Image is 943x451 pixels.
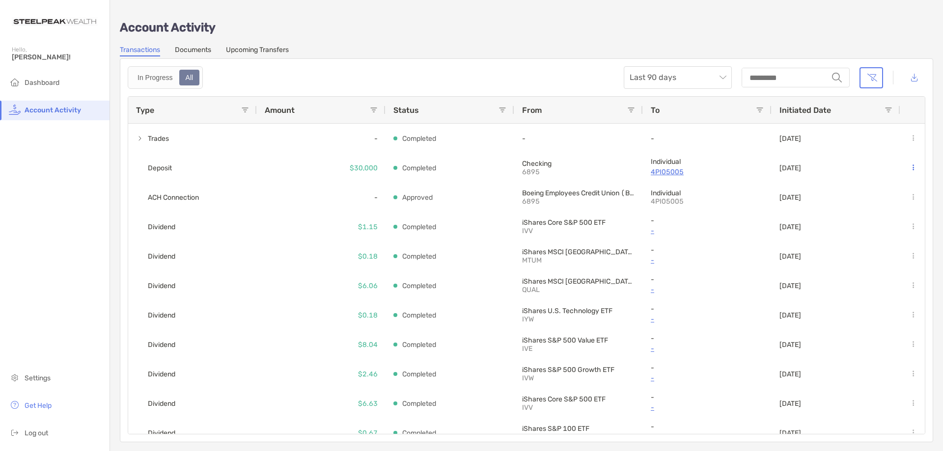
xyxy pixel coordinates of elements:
[257,124,386,153] div: -
[25,374,51,382] span: Settings
[651,166,764,178] a: 4PI05005
[779,341,801,349] p: [DATE]
[12,4,98,39] img: Zoe Logo
[779,429,801,437] p: [DATE]
[402,368,436,380] p: Completed
[128,66,203,89] div: segmented control
[402,191,433,204] p: Approved
[226,46,289,56] a: Upcoming Transfers
[148,425,175,441] span: Dividend
[25,429,48,437] span: Log out
[358,368,378,380] p: $2.46
[402,339,436,351] p: Completed
[651,401,764,414] a: -
[120,46,160,56] a: Transactions
[522,277,635,286] p: iShares MSCI USA Quality Factor ETF
[651,372,764,384] a: -
[779,193,801,202] p: [DATE]
[358,398,378,410] p: $6.63
[779,134,801,143] p: [DATE]
[522,403,591,412] p: IVV
[779,252,801,261] p: [DATE]
[180,71,199,84] div: All
[630,67,726,88] span: Last 90 days
[402,221,436,233] p: Completed
[651,134,764,143] p: -
[402,250,436,263] p: Completed
[358,280,378,292] p: $6.06
[651,189,764,197] p: Individual
[651,313,764,325] a: -
[651,334,764,343] p: -
[522,227,591,235] p: IVV
[860,67,883,88] button: Clear filters
[651,275,764,284] p: -
[522,248,635,256] p: iShares MSCI USA Momentum Factor ETF
[136,106,154,115] span: Type
[651,246,764,254] p: -
[257,183,386,212] div: -
[402,280,436,292] p: Completed
[148,366,175,382] span: Dividend
[25,106,81,114] span: Account Activity
[522,336,635,345] p: iShares S&P 500 Value ETF
[175,46,211,56] a: Documents
[148,248,175,265] span: Dividend
[651,158,764,166] p: Individual
[522,366,635,374] p: iShares S&P 500 Growth ETF
[9,371,21,383] img: settings icon
[148,278,175,294] span: Dividend
[402,398,436,410] p: Completed
[522,433,591,441] p: OEF
[9,399,21,411] img: get-help icon
[148,131,169,147] span: Trades
[25,79,59,87] span: Dashboard
[25,401,52,410] span: Get Help
[651,106,660,115] span: To
[132,71,178,84] div: In Progress
[651,216,764,225] p: -
[120,22,933,34] p: Account Activity
[148,189,199,206] span: ACH Connection
[9,426,21,438] img: logout icon
[651,343,764,355] p: -
[522,159,635,168] p: Checking
[522,345,591,353] p: IVE
[522,189,635,197] p: Boeing Employees Credit Union (BECU) - Personal Online Banking
[402,427,436,439] p: Completed
[522,307,635,315] p: iShares U.S. Technology ETF
[522,168,591,176] p: 6895
[265,106,295,115] span: Amount
[402,309,436,321] p: Completed
[779,311,801,319] p: [DATE]
[522,256,591,265] p: MTUM
[832,73,842,82] img: input icon
[779,223,801,231] p: [DATE]
[12,53,104,61] span: [PERSON_NAME]!
[402,162,436,174] p: Completed
[522,106,542,115] span: From
[651,225,764,237] a: -
[522,315,591,323] p: IYW
[350,162,378,174] p: $30,000
[651,284,764,296] a: -
[148,307,175,323] span: Dividend
[522,395,635,403] p: iShares Core S&P 500 ETF
[393,106,419,115] span: Status
[522,197,591,206] p: 6895
[651,423,764,431] p: -
[358,250,378,263] p: $0.18
[9,76,21,88] img: household icon
[148,219,175,235] span: Dividend
[148,160,172,176] span: Deposit
[358,427,378,439] p: $0.67
[779,106,831,115] span: Initiated Date
[651,393,764,401] p: -
[522,134,635,143] p: -
[779,164,801,172] p: [DATE]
